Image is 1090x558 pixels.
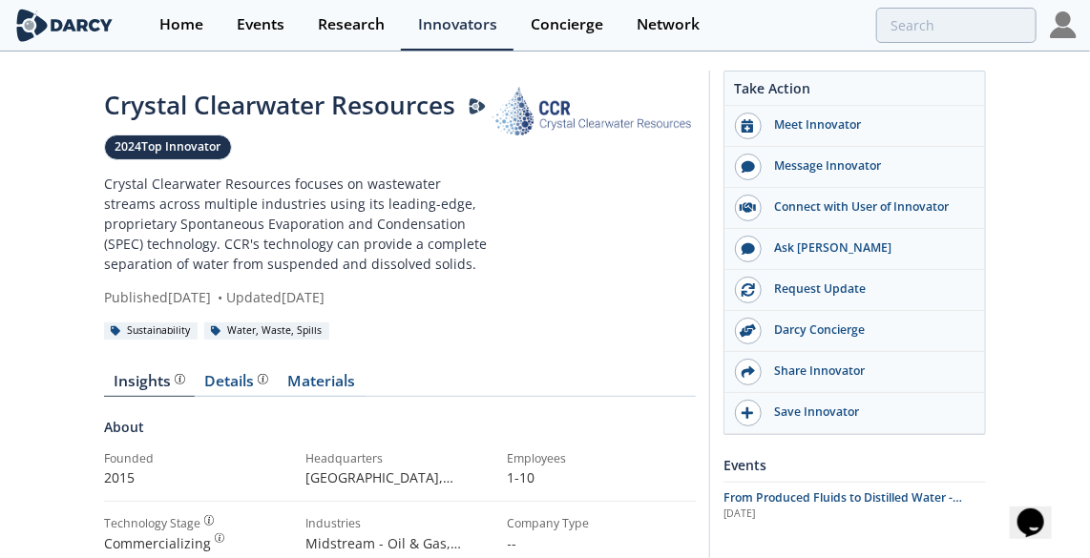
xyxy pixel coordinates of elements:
span: From Produced Fluids to Distilled Water - Unlocking New Markets [723,489,962,523]
img: information.svg [175,374,185,384]
div: Technology Stage [104,515,200,532]
div: Events [237,17,284,32]
div: Insights [115,374,185,389]
div: Message Innovator [762,157,975,175]
div: Darcy Concierge [762,321,975,339]
div: Published [DATE] Updated [DATE] [104,287,493,307]
p: [GEOGRAPHIC_DATA], [US_STATE] , [GEOGRAPHIC_DATA] [305,467,493,487]
span: • [215,288,226,306]
div: Employees [508,450,696,467]
img: Profile [1050,11,1077,38]
input: Advanced Search [876,8,1037,43]
div: Request Update [762,280,975,298]
img: logo-wide.svg [13,9,115,42]
div: Research [318,17,385,32]
a: Insights [104,374,195,397]
p: 2015 [104,467,292,487]
div: Share Innovator [762,362,975,380]
p: 1-10 [508,467,696,487]
button: Save Innovator [724,393,985,434]
div: Ask [PERSON_NAME] [762,239,975,257]
div: Events [723,448,986,482]
div: Commercializing [104,533,292,553]
div: Founded [104,450,292,467]
div: Sustainability [104,322,198,340]
div: Innovators [418,17,497,32]
div: Meet Innovator [762,116,975,134]
a: 2024Top Innovator [104,134,232,160]
iframe: chat widget [1010,482,1071,539]
div: Company Type [508,515,696,532]
div: Home [159,17,203,32]
a: From Produced Fluids to Distilled Water - Unlocking New Markets [DATE] [723,489,986,522]
p: -- [508,533,696,553]
img: information.svg [204,515,215,526]
div: Save Innovator [762,403,975,421]
img: Darcy Presenter [469,98,486,115]
div: Details [205,374,268,389]
div: Take Action [724,78,985,106]
div: [DATE] [723,506,986,522]
div: Network [637,17,700,32]
div: About [104,417,696,450]
div: Concierge [531,17,603,32]
a: Materials [278,374,366,397]
div: Headquarters [305,450,493,467]
div: Industries [305,515,493,532]
a: Details [195,374,278,397]
div: Connect with User of Innovator [762,198,975,216]
div: Water, Waste, Spills [204,322,329,340]
div: Crystal Clearwater Resources [104,87,493,124]
img: information.svg [215,533,225,544]
img: information.svg [258,374,268,384]
p: Crystal Clearwater Resources focuses on wastewater streams across multiple industries using its l... [104,174,493,274]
